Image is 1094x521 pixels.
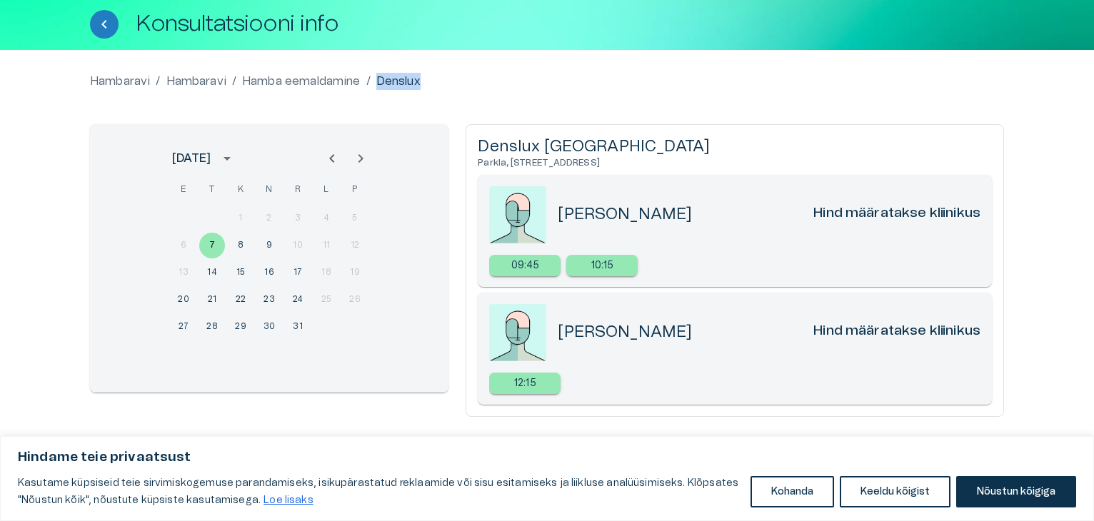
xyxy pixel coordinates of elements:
[18,449,1076,466] p: Hindame teie privaatsust
[346,144,375,173] button: Next month
[172,150,211,167] div: [DATE]
[285,314,311,340] button: 31
[228,314,254,340] button: 29
[228,233,254,258] button: 8
[813,204,980,225] h6: Hind määratakse kliinikus
[566,255,638,276] a: Select new timeslot for rescheduling
[156,73,160,90] p: /
[489,255,561,276] div: 09:45
[489,373,561,394] a: Select new timeslot for rescheduling
[256,260,282,285] button: 16
[18,475,740,509] p: Kasutame küpsiseid teie sirvimiskogemuse parandamiseks, isikupärastatud reklaamide või sisu esita...
[263,495,314,506] a: Loe lisaks
[232,73,236,90] p: /
[256,176,282,204] span: neljapäev
[514,376,536,391] p: 12:15
[489,186,546,243] img: doctorPlaceholder-zWS651l2.jpeg
[228,287,254,313] button: 22
[956,476,1076,507] button: Nõustun kõigiga
[751,476,834,507] button: Kohanda
[342,176,368,204] span: pühapäev
[199,314,225,340] button: 28
[511,258,540,273] p: 09:45
[591,258,614,273] p: 10:15
[256,233,282,258] button: 9
[242,73,361,90] a: Hamba eemaldamine
[199,260,225,285] button: 14
[73,11,94,23] span: Help
[285,287,311,313] button: 24
[199,176,225,204] span: teisipäev
[256,287,282,313] button: 23
[285,260,311,285] button: 17
[199,233,225,258] button: 7
[90,10,119,39] button: Tagasi
[166,73,226,90] a: Hambaravi
[228,176,254,204] span: kolmapäev
[489,304,546,361] img: doctorPlaceholder-zWS651l2.jpeg
[840,476,950,507] button: Keeldu kõigist
[478,136,992,157] h5: Denslux [GEOGRAPHIC_DATA]
[489,255,561,276] a: Select new timeslot for rescheduling
[228,260,254,285] button: 15
[171,287,196,313] button: 20
[136,11,338,36] h1: Konsultatsiooni info
[478,157,992,169] h6: Parkla, [STREET_ADDRESS]
[489,373,561,394] div: 12:15
[558,322,692,343] h5: [PERSON_NAME]
[376,73,421,90] p: Denslux
[171,314,196,340] button: 27
[199,287,225,313] button: 21
[215,146,239,171] button: calendar view is open, switch to year view
[558,204,692,225] h5: [PERSON_NAME]
[256,314,282,340] button: 30
[285,176,311,204] span: reede
[366,73,371,90] p: /
[566,255,638,276] div: 10:15
[90,73,150,90] a: Hambaravi
[313,176,339,204] span: laupäev
[813,322,980,343] h6: Hind määratakse kliinikus
[171,176,196,204] span: esmaspäev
